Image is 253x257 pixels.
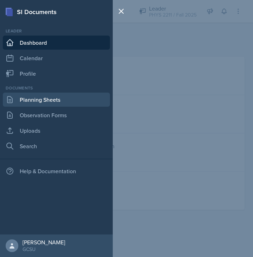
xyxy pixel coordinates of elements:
[3,51,110,65] a: Calendar
[3,85,110,91] div: Documents
[3,164,110,178] div: Help & Documentation
[3,124,110,138] a: Uploads
[3,139,110,153] a: Search
[3,93,110,107] a: Planning Sheets
[23,239,65,246] div: [PERSON_NAME]
[3,108,110,122] a: Observation Forms
[3,28,110,34] div: Leader
[3,67,110,81] a: Profile
[23,246,65,253] div: GCSU
[3,36,110,50] a: Dashboard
